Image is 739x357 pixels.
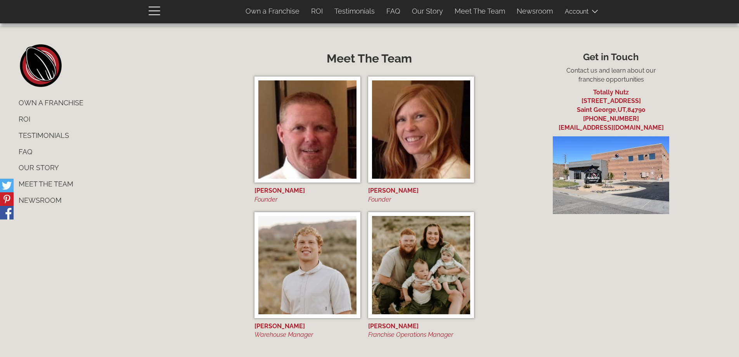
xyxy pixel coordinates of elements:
[13,160,243,176] a: Our Story
[254,195,360,204] div: Founder
[258,216,357,314] img: Dawson Barker
[368,212,474,340] a: Miles [PERSON_NAME] Franchise Operations Manager
[13,127,243,144] a: Testimonials
[618,106,626,113] span: UT
[496,97,726,113] a: [STREET_ADDRESS] Saint George,UT,84790
[13,111,243,127] a: ROI
[254,331,360,340] div: Warehouse Manager
[240,3,305,19] a: Own a Franchise
[627,106,646,113] span: 84790
[19,44,62,87] a: home
[496,52,726,62] h3: Get in Touch
[368,77,474,204] a: Yvette Barker [PERSON_NAME] Founder
[511,3,559,19] a: Newsroom
[406,3,449,19] a: Our Story
[254,186,360,195] div: [PERSON_NAME]
[553,136,669,214] img: Totally Nutz Building
[305,3,329,19] a: ROI
[254,52,485,65] h2: Meet The Team
[254,212,360,340] a: Dawson Barker [PERSON_NAME] Warehouse Manager
[496,66,726,84] p: Contact us and learn about our franchise opportunities
[368,322,474,331] div: [PERSON_NAME]
[258,80,357,179] img: Matt Barker
[559,124,664,131] a: [EMAIL_ADDRESS][DOMAIN_NAME]
[13,176,243,192] a: Meet The Team
[13,192,243,209] a: Newsroom
[583,115,639,122] a: [PHONE_NUMBER]
[372,216,470,314] img: Miles
[496,97,726,106] div: [STREET_ADDRESS]
[368,331,474,340] div: Franchise Operations Manager
[381,3,406,19] a: FAQ
[368,186,474,195] div: [PERSON_NAME]
[254,322,360,331] div: [PERSON_NAME]
[593,89,629,96] a: Totally Nutz
[577,106,616,113] span: Saint George
[13,144,243,160] a: FAQ
[449,3,511,19] a: Meet The Team
[368,195,474,204] div: Founder
[254,77,360,204] a: Matt Barker [PERSON_NAME] Founder
[372,80,470,179] img: Yvette Barker
[329,3,381,19] a: Testimonials
[13,95,243,111] a: Own a Franchise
